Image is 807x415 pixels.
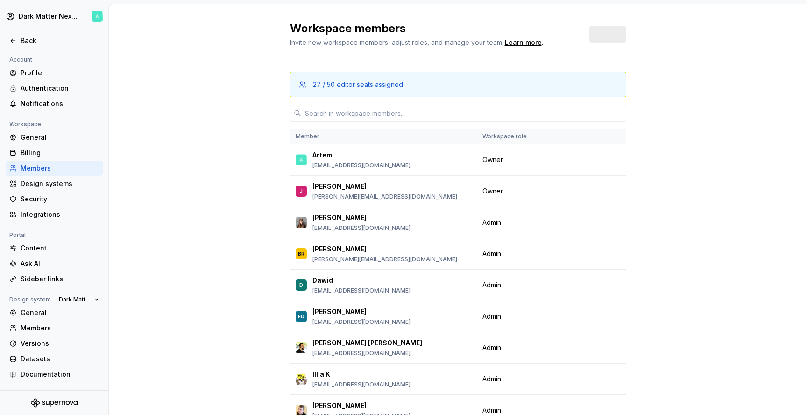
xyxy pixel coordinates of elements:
p: Illia K [312,370,330,379]
div: Integrations [21,210,99,219]
span: Dark Matter Next Gen [59,296,91,303]
span: Admin [482,249,501,258]
span: . [503,39,543,46]
div: Sidebar links [21,274,99,284]
div: D [299,280,303,290]
img: Artem [92,11,103,22]
input: Search in workspace members... [301,105,626,122]
span: Invite new workspace members, adjust roles, and manage your team. [290,38,503,46]
a: Ask AI [6,256,103,271]
p: [EMAIL_ADDRESS][DOMAIN_NAME] [312,162,411,169]
svg: Supernova Logo [31,398,78,408]
p: [EMAIL_ADDRESS][DOMAIN_NAME] [312,318,411,326]
p: Dawid [312,276,333,285]
a: Authentication [6,81,103,96]
div: Members [21,164,99,173]
div: Design system [6,294,55,305]
img: Honza Toman [296,342,307,353]
div: Datasets [21,354,99,364]
img: Aprile Elcich [296,217,307,228]
span: Admin [482,406,501,415]
p: [PERSON_NAME] [312,182,367,191]
div: Authentication [21,84,99,93]
div: Content [21,243,99,253]
div: Dark Matter Next Gen [19,12,78,21]
a: General [6,305,103,320]
a: Members [6,161,103,176]
div: Notifications [21,99,99,108]
a: Learn more [505,38,542,47]
div: Profile [21,68,99,78]
div: BR [298,249,304,258]
div: Versions [21,339,99,348]
div: Design systems [21,179,99,188]
a: Content [6,241,103,256]
a: Billing [6,145,103,160]
p: [PERSON_NAME] [312,401,367,410]
div: Portal [6,229,29,241]
a: General [6,130,103,145]
p: [PERSON_NAME] [312,307,367,316]
span: Owner [482,155,503,165]
div: Billing [21,148,99,157]
div: FD [298,312,304,321]
a: Datasets [6,351,103,366]
a: Security [6,192,103,207]
a: Documentation [6,367,103,382]
div: Back [21,36,99,45]
div: Documentation [21,370,99,379]
p: Artem [312,150,332,160]
a: Notifications [6,96,103,111]
span: Admin [482,280,501,290]
p: [EMAIL_ADDRESS][DOMAIN_NAME] [312,287,411,294]
a: Back [6,33,103,48]
div: Members [21,323,99,333]
div: 27 / 50 editor seats assigned [313,80,403,89]
img: Artem [296,154,307,165]
a: Sidebar links [6,272,103,286]
p: [EMAIL_ADDRESS][DOMAIN_NAME] [312,381,411,388]
button: Dark Matter Next GenArtem [2,6,106,27]
div: Ask AI [21,259,99,268]
div: J [300,186,303,196]
h2: Workspace members [290,21,578,36]
span: Admin [482,374,501,384]
a: Profile [6,65,103,80]
span: Owner [482,186,503,196]
div: Workspace [6,119,45,130]
div: Account [6,54,36,65]
p: [PERSON_NAME] [312,244,367,254]
img: Illia K [296,373,307,385]
span: Admin [482,312,501,321]
p: [PERSON_NAME][EMAIL_ADDRESS][DOMAIN_NAME] [312,256,457,263]
th: Workspace role [477,129,548,144]
span: Admin [482,343,501,352]
a: Versions [6,336,103,351]
p: [PERSON_NAME][EMAIL_ADDRESS][DOMAIN_NAME] [312,193,457,200]
a: Design systems [6,176,103,191]
div: General [21,133,99,142]
div: Security [21,194,99,204]
a: Integrations [6,207,103,222]
th: Member [290,129,477,144]
p: [EMAIL_ADDRESS][DOMAIN_NAME] [312,350,422,357]
a: Members [6,321,103,336]
p: [PERSON_NAME] [PERSON_NAME] [312,338,422,348]
p: [PERSON_NAME] [312,213,367,222]
span: Admin [482,218,501,227]
p: [EMAIL_ADDRESS][DOMAIN_NAME] [312,224,411,232]
div: General [21,308,99,317]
